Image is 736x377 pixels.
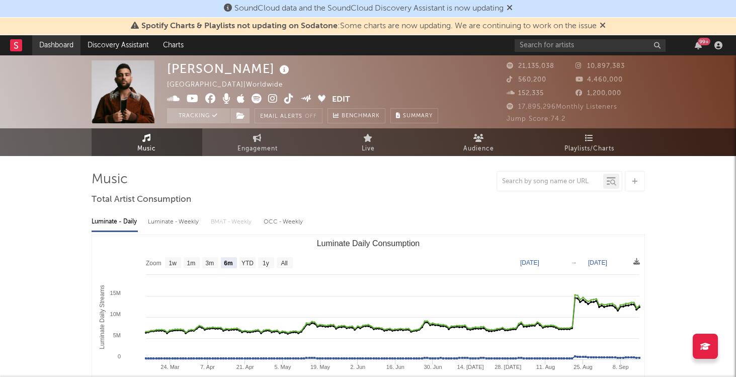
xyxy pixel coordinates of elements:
input: Search for artists [515,39,666,52]
span: : Some charts are now updating. We are continuing to work on the issue [141,22,597,30]
span: Dismiss [600,22,606,30]
text: 15M [110,290,120,296]
span: Live [362,143,375,155]
span: Engagement [237,143,278,155]
span: 10,897,383 [576,63,625,69]
text: 19. May [310,364,330,370]
div: 99 + [698,38,710,45]
a: Discovery Assistant [80,35,156,55]
text: 7. Apr [200,364,215,370]
div: Luminate - Weekly [148,213,201,231]
button: Email AlertsOff [255,108,322,123]
span: Playlists/Charts [564,143,614,155]
span: Music [137,143,156,155]
span: 560,200 [507,77,546,83]
text: 24. Mar [160,364,180,370]
div: Luminate - Daily [92,213,138,231]
text: Luminate Daily Streams [98,285,105,349]
text: 2. Jun [350,364,365,370]
button: Tracking [167,108,230,123]
text: 1y [263,260,269,267]
text: 21. Apr [236,364,254,370]
text: 5. May [274,364,291,370]
text: 0 [117,353,120,359]
span: 21,135,038 [507,63,554,69]
span: 152,335 [507,90,544,97]
text: 16. Jun [386,364,404,370]
a: Dashboard [32,35,80,55]
text: 6m [224,260,232,267]
span: Benchmark [342,110,380,122]
text: [DATE] [588,259,607,266]
a: Engagement [202,128,313,156]
button: 99+ [695,41,702,49]
div: OCC - Weekly [264,213,304,231]
a: Music [92,128,202,156]
a: Audience [424,128,534,156]
text: YTD [241,260,253,267]
span: Jump Score: 74.2 [507,116,565,122]
text: All [281,260,287,267]
text: 11. Aug [536,364,554,370]
a: Benchmark [328,108,385,123]
div: [PERSON_NAME] [167,60,292,77]
text: 14. [DATE] [457,364,483,370]
span: Summary [403,113,433,119]
text: Luminate Daily Consumption [316,239,420,248]
text: 8. Sep [612,364,628,370]
span: Total Artist Consumption [92,194,191,206]
text: 28. [DATE] [495,364,521,370]
text: 1w [169,260,177,267]
span: 4,460,000 [576,77,623,83]
input: Search by song name or URL [497,178,603,186]
text: 30. Jun [424,364,442,370]
a: Live [313,128,424,156]
button: Summary [390,108,438,123]
a: Playlists/Charts [534,128,645,156]
button: Edit [332,94,350,106]
text: Zoom [146,260,161,267]
span: 1,200,000 [576,90,621,97]
span: 17,895,296 Monthly Listeners [507,104,617,110]
text: 25. Aug [574,364,592,370]
text: → [571,259,577,266]
span: Spotify Charts & Playlists not updating on Sodatone [141,22,338,30]
span: Audience [463,143,494,155]
text: 5M [113,332,120,338]
em: Off [305,114,317,119]
text: [DATE] [520,259,539,266]
a: Charts [156,35,191,55]
span: Dismiss [507,5,513,13]
text: 3m [205,260,214,267]
text: 1m [187,260,195,267]
div: [GEOGRAPHIC_DATA] | Worldwide [167,79,294,91]
span: SoundCloud data and the SoundCloud Discovery Assistant is now updating [234,5,504,13]
text: 10M [110,311,120,317]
